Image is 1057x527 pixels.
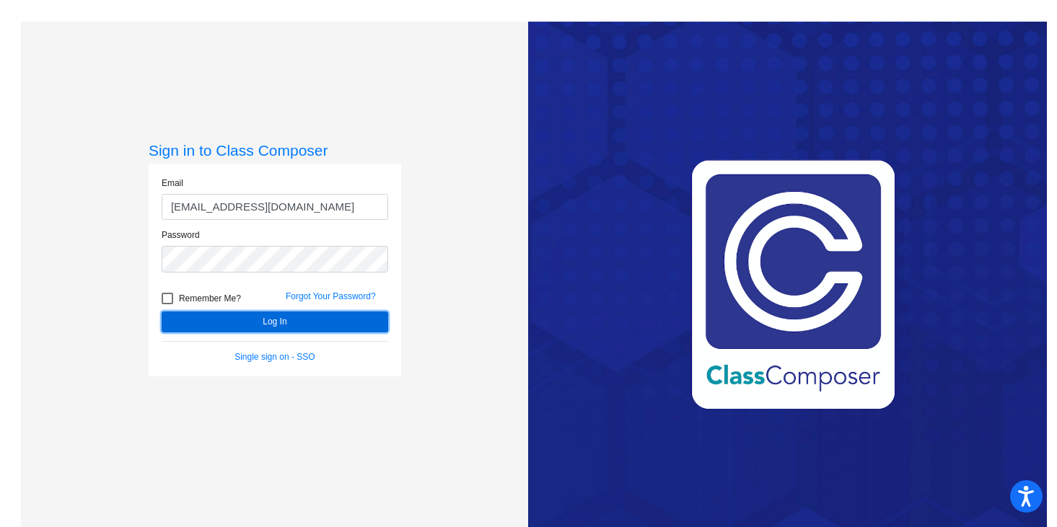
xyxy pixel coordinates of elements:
button: Log In [162,311,388,332]
h3: Sign in to Class Composer [149,141,401,159]
a: Single sign on - SSO [234,352,315,362]
span: Remember Me? [179,290,241,307]
label: Email [162,177,183,190]
label: Password [162,229,200,242]
a: Forgot Your Password? [286,291,376,301]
